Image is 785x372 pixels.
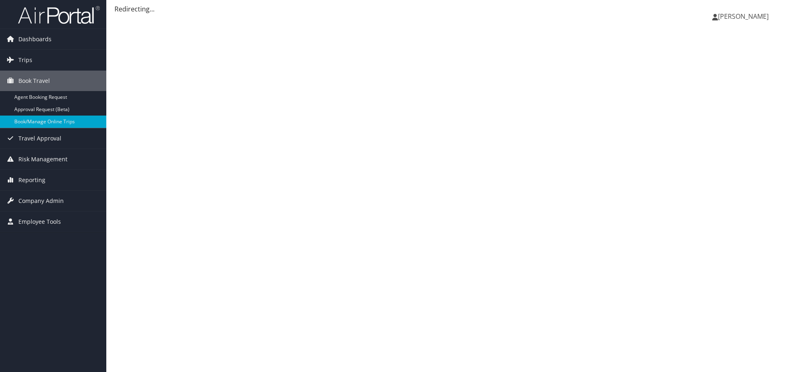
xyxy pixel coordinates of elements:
[712,4,777,29] a: [PERSON_NAME]
[18,149,67,169] span: Risk Management
[18,212,61,232] span: Employee Tools
[718,12,769,21] span: [PERSON_NAME]
[18,5,100,25] img: airportal-logo.png
[18,71,50,91] span: Book Travel
[18,29,52,49] span: Dashboards
[18,50,32,70] span: Trips
[18,170,45,190] span: Reporting
[18,191,64,211] span: Company Admin
[114,4,777,14] div: Redirecting...
[18,128,61,149] span: Travel Approval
